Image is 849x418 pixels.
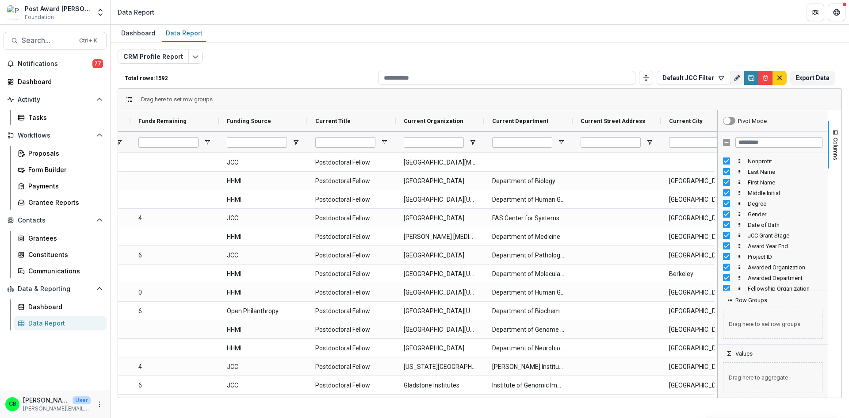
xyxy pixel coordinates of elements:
[735,350,753,357] span: Values
[14,179,107,193] a: Payments
[492,246,565,265] span: Department of Pathology, Microbiology, & Immunology
[669,265,742,283] span: Berkeley
[162,25,206,42] a: Data Report
[4,57,107,71] button: Notifications77
[581,118,645,124] span: Current Street Address
[18,60,92,68] span: Notifications
[718,241,828,251] div: Award Year End Column
[669,376,742,395] span: [GEOGRAPHIC_DATA]
[790,71,835,85] button: Export Data
[669,191,742,209] span: [GEOGRAPHIC_DATA]
[718,283,828,294] div: Fellowship Organization Column
[718,166,828,177] div: Last Name Column
[558,139,565,146] button: Open Filter Menu
[138,284,211,302] span: 0
[138,302,211,320] span: 6
[669,339,742,357] span: [GEOGRAPHIC_DATA]
[4,213,107,227] button: Open Contacts
[669,321,742,339] span: [GEOGRAPHIC_DATA]
[669,302,742,320] span: [GEOGRAPHIC_DATA]
[138,246,211,265] span: 6
[832,138,839,160] span: Columns
[138,137,199,148] input: Funds Remaining Filter Input
[315,302,388,320] span: Postdoctoral Fellow
[14,247,107,262] a: Constituents
[748,169,822,175] span: Last Name
[718,230,828,241] div: JCC Grant Stage Column
[723,362,822,392] span: Drag here to aggregate
[315,153,388,172] span: Postdoctoral Fellow
[744,71,758,85] button: Save
[28,318,99,328] div: Data Report
[748,200,822,207] span: Degree
[748,211,822,218] span: Gender
[748,158,822,165] span: Nonprofit
[9,401,16,407] div: Christina Bruno
[748,179,822,186] span: First Name
[404,228,476,246] span: [PERSON_NAME] [MEDICAL_DATA] Institute/ [GEOGRAPHIC_DATA]
[492,137,552,148] input: Current Department Filter Input
[492,191,565,209] span: Department of Human Genetics
[227,137,287,148] input: Funding Source Filter Input
[18,96,92,104] span: Activity
[28,181,99,191] div: Payments
[315,339,388,357] span: Postdoctoral Fellow
[315,358,388,376] span: Postdoctoral Fellow
[125,75,375,81] p: Total rows: 1592
[748,243,822,249] span: Award Year End
[4,128,107,142] button: Open Workflows
[404,191,476,209] span: [GEOGRAPHIC_DATA][US_STATE]
[28,302,99,311] div: Dashboard
[669,172,742,190] span: [GEOGRAPHIC_DATA]
[28,165,99,174] div: Form Builder
[14,162,107,177] a: Form Builder
[292,139,299,146] button: Open Filter Menu
[718,219,828,230] div: Date of Birth Column
[227,172,299,190] span: HHMI
[28,113,99,122] div: Tasks
[773,71,787,85] button: default
[639,71,653,85] button: Toggle auto height
[315,118,351,124] span: Current Title
[227,209,299,227] span: JCC
[28,149,99,158] div: Proposals
[492,376,565,395] span: Institute of Genomic Immunology
[162,27,206,39] div: Data Report
[315,376,388,395] span: Postdoctoral Fellow
[227,228,299,246] span: HHMI
[94,4,107,21] button: Open entity switcher
[469,139,476,146] button: Open Filter Menu
[7,5,21,19] img: Post Award Jane Coffin Childs Memorial Fund
[718,177,828,188] div: First Name Column
[204,139,211,146] button: Open Filter Menu
[14,231,107,245] a: Grantees
[581,137,641,148] input: Current Street Address Filter Input
[315,209,388,227] span: Postdoctoral Fellow
[141,96,213,103] div: Row Groups
[730,71,744,85] button: Rename
[118,25,159,42] a: Dashboard
[735,297,767,303] span: Row Groups
[492,358,565,376] span: [PERSON_NAME] Institute for Integrative [MEDICAL_DATA] Research
[492,284,565,302] span: Department of Human Genetics
[492,209,565,227] span: FAS Center for Systems Biology
[115,139,122,146] button: Open Filter Menu
[404,209,476,227] span: [GEOGRAPHIC_DATA]
[748,264,822,271] span: Awarded Organization
[404,118,463,124] span: Current Organization
[404,172,476,190] span: [GEOGRAPHIC_DATA]
[748,190,822,196] span: Middle Initial
[4,74,107,89] a: Dashboard
[18,217,92,224] span: Contacts
[404,153,476,172] span: [GEOGRAPHIC_DATA][MEDICAL_DATA]
[718,303,828,344] div: Row Groups
[227,153,299,172] span: JCC
[758,71,773,85] button: Delete
[92,59,103,68] span: 77
[492,265,565,283] span: Department of Molecular and Cell Biology
[748,275,822,281] span: Awarded Department
[94,399,105,410] button: More
[404,321,476,339] span: [GEOGRAPHIC_DATA][US_STATE]
[315,228,388,246] span: Postdoctoral Fellow
[14,264,107,278] a: Communications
